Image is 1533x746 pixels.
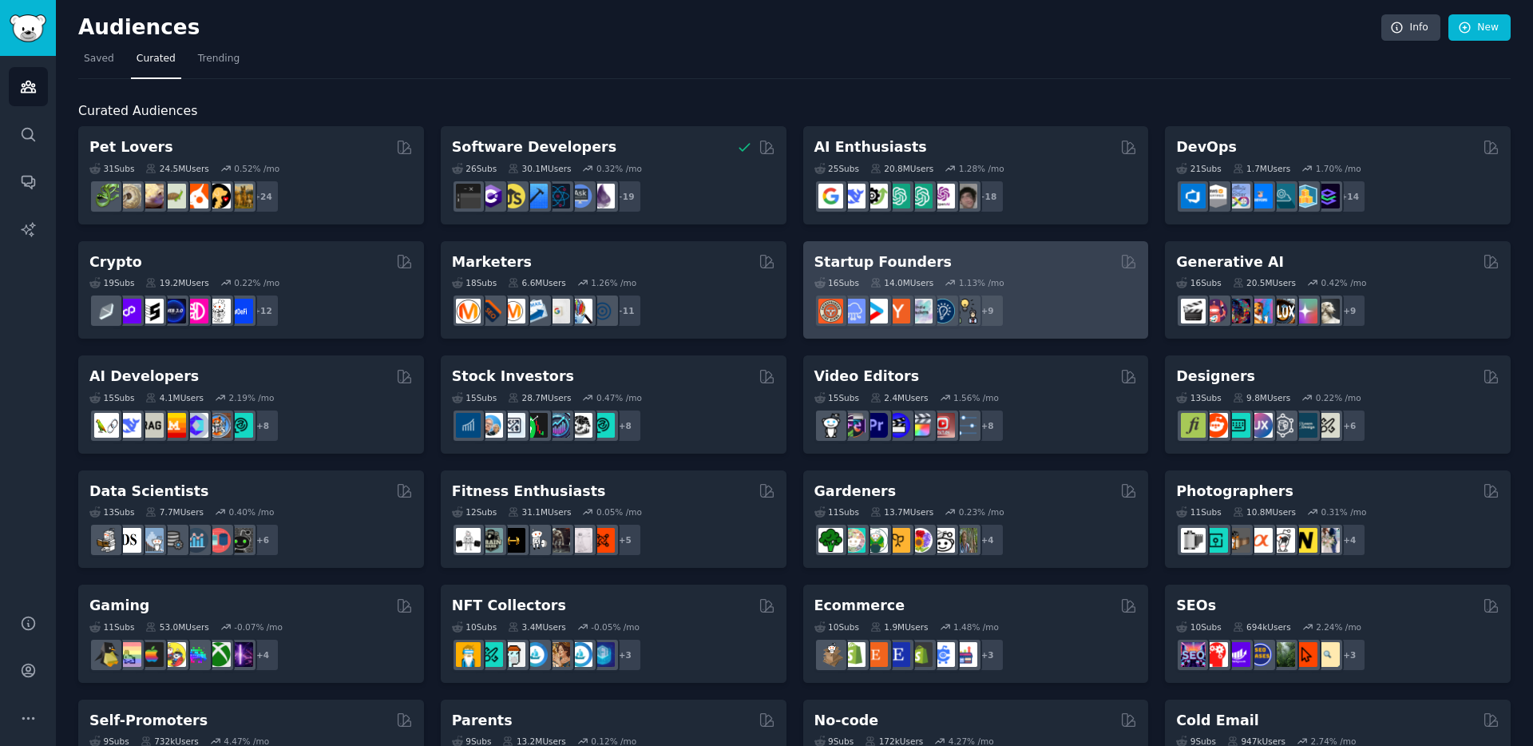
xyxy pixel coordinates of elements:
img: AItoolsCatalog [863,184,888,208]
img: SEO_Digital_Marketing [1181,642,1206,667]
img: technicalanalysis [590,413,615,438]
div: + 5 [608,523,642,557]
img: GoogleGeminiAI [818,184,843,208]
img: GummySearch logo [10,14,46,42]
div: 1.56 % /mo [953,392,999,403]
img: OpenseaMarket [568,642,592,667]
div: 18 Sub s [452,277,497,288]
img: streetphotography [1203,528,1228,553]
div: 26 Sub s [452,163,497,174]
img: GardeningUK [885,528,910,553]
img: dogbreed [228,184,253,208]
a: Info [1381,14,1440,42]
div: 20.8M Users [870,163,933,174]
h2: Software Developers [452,137,616,157]
div: 10 Sub s [814,621,859,633]
div: 7.7M Users [145,506,204,518]
span: Curated Audiences [78,101,197,121]
img: UrbanGardening [930,528,955,553]
img: ycombinator [885,299,910,323]
h2: Generative AI [1176,252,1284,272]
h2: AI Developers [89,367,199,387]
img: llmops [206,413,231,438]
img: DeepSeek [117,413,141,438]
img: FluxAI [1270,299,1295,323]
img: fitness30plus [545,528,570,553]
img: Trading [523,413,548,438]
span: Trending [198,52,240,66]
a: Saved [78,46,120,79]
div: 12 Sub s [452,506,497,518]
img: LangChain [94,413,119,438]
img: AIDevelopersSociety [228,413,253,438]
img: premiere [863,413,888,438]
div: 6.6M Users [508,277,566,288]
div: + 9 [971,294,1004,327]
div: -0.05 % /mo [591,621,640,633]
h2: Video Editors [814,367,920,387]
img: Docker_DevOps [1226,184,1250,208]
img: AnalogCommunity [1226,528,1250,553]
img: deepdream [1226,299,1250,323]
div: + 6 [246,523,279,557]
div: 14.0M Users [870,277,933,288]
img: Nikon [1293,528,1317,553]
img: ballpython [117,184,141,208]
div: + 3 [608,638,642,672]
img: ethfinance [94,299,119,323]
img: learnjavascript [501,184,525,208]
img: reviewmyshopify [908,642,933,667]
img: starryai [1293,299,1317,323]
img: SEO_cases [1248,642,1273,667]
img: MistralAI [161,413,186,438]
img: weightroom [523,528,548,553]
img: TwitchStreaming [228,642,253,667]
img: EntrepreneurRideAlong [818,299,843,323]
div: 13 Sub s [1176,392,1221,403]
img: CryptoArt [545,642,570,667]
img: ArtificalIntelligence [953,184,977,208]
img: VideoEditors [885,413,910,438]
h2: Cold Email [1176,711,1258,731]
img: SonyAlpha [1248,528,1273,553]
img: indiehackers [908,299,933,323]
img: dropship [818,642,843,667]
div: 31 Sub s [89,163,134,174]
img: editors [841,413,866,438]
span: Curated [137,52,176,66]
div: + 18 [971,180,1004,213]
h2: SEOs [1176,596,1216,616]
div: 0.42 % /mo [1321,277,1366,288]
img: DevOpsLinks [1248,184,1273,208]
img: data [228,528,253,553]
img: The_SEO [1315,642,1340,667]
h2: Startup Founders [814,252,952,272]
div: 16 Sub s [814,277,859,288]
img: GoogleSearchConsole [1293,642,1317,667]
h2: Pet Lovers [89,137,173,157]
div: + 19 [608,180,642,213]
div: -0.07 % /mo [234,621,283,633]
img: dalle2 [1203,299,1228,323]
img: startup [863,299,888,323]
img: cockatiel [184,184,208,208]
img: OpenAIDev [930,184,955,208]
div: + 8 [971,409,1004,442]
img: GymMotivation [478,528,503,553]
img: leopardgeckos [139,184,164,208]
h2: Data Scientists [89,482,208,502]
h2: Photographers [1176,482,1293,502]
div: 0.32 % /mo [596,163,642,174]
img: statistics [139,528,164,553]
div: 694k Users [1233,621,1291,633]
h2: Designers [1176,367,1255,387]
img: aivideo [1181,299,1206,323]
div: + 14 [1333,180,1366,213]
img: OpenSourceAI [184,413,208,438]
img: succulents [841,528,866,553]
div: 15 Sub s [89,392,134,403]
img: PetAdvice [206,184,231,208]
img: canon [1270,528,1295,553]
h2: Crypto [89,252,142,272]
h2: Marketers [452,252,532,272]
